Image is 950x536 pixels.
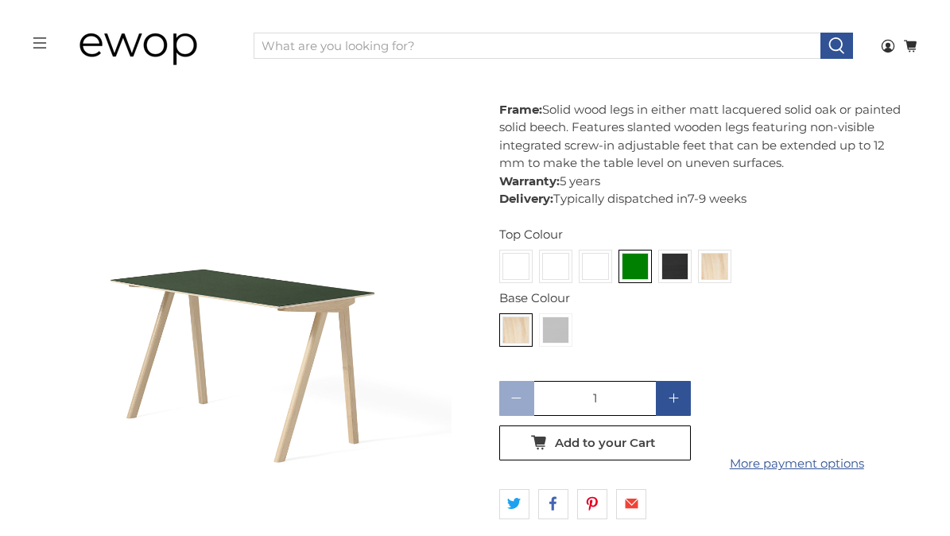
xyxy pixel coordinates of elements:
span: Typically dispatched in [553,191,688,206]
div: Top Colour [499,226,903,244]
a: More payment options [700,455,893,473]
span: Add to your Cart [555,436,655,450]
strong: Delivery: [499,191,553,206]
strong: Frame: [499,102,542,117]
input: What are you looking for? [254,33,821,60]
a: HAY CPH 90 Desk Forbo Conifer 4174 [48,92,452,496]
button: Add to your Cart [499,425,692,460]
strong: Warranty: [499,173,560,188]
div: Base Colour [499,289,903,308]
